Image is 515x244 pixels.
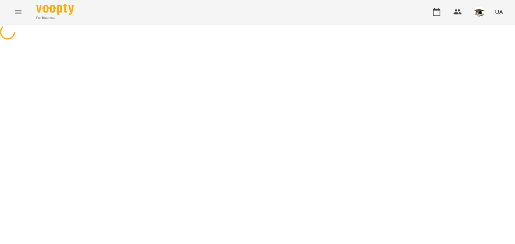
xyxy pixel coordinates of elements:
button: UA [492,5,506,19]
button: Menu [9,3,27,21]
span: UA [495,8,503,16]
img: 799722d1e4806ad049f10b02fe9e8a3e.jpg [474,7,484,17]
img: Voopty Logo [36,4,74,15]
span: For Business [36,15,74,20]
